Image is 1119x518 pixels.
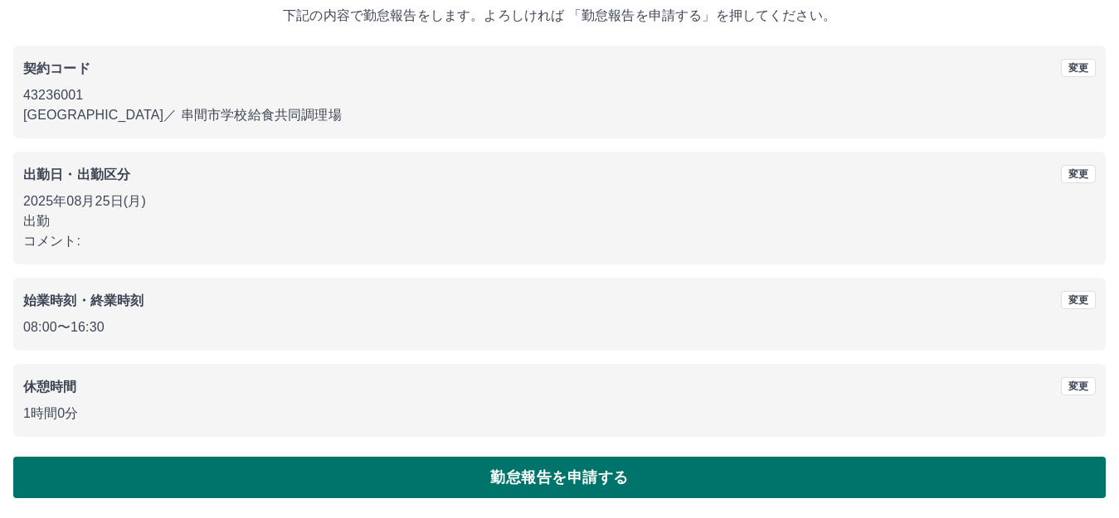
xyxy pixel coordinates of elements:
p: 2025年08月25日(月) [23,191,1096,211]
button: 変更 [1061,377,1096,395]
button: 変更 [1061,165,1096,183]
b: 始業時刻・終業時刻 [23,293,144,307]
p: 08:00 〜 16:30 [23,317,1096,337]
p: 出勤 [23,211,1096,231]
button: 勤怠報告を申請する [13,457,1106,498]
b: 契約コード [23,61,90,75]
p: コメント: [23,231,1096,251]
button: 変更 [1061,59,1096,77]
button: 変更 [1061,291,1096,309]
p: 43236001 [23,85,1096,105]
b: 休憩時間 [23,380,77,394]
p: 下記の内容で勤怠報告をします。よろしければ 「勤怠報告を申請する」を押してください。 [13,6,1106,26]
p: 1時間0分 [23,404,1096,424]
b: 出勤日・出勤区分 [23,167,130,182]
p: [GEOGRAPHIC_DATA] ／ 串間市学校給食共同調理場 [23,105,1096,125]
